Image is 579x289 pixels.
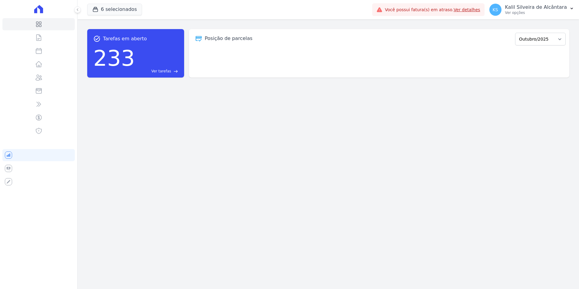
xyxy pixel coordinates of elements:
span: Tarefas em aberto [103,35,147,42]
span: task_alt [93,35,101,42]
span: KS [493,8,498,12]
div: Posição de parcelas [205,35,253,42]
button: 6 selecionados [87,4,142,15]
p: Ver opções [505,10,567,15]
div: 233 [93,42,135,74]
span: east [174,69,178,74]
button: KS Kalil Silveira de Alcântara Ver opções [485,1,579,18]
a: Ver tarefas east [137,68,178,74]
span: Ver tarefas [151,68,171,74]
span: Você possui fatura(s) em atraso. [385,7,480,13]
p: Kalil Silveira de Alcântara [505,4,567,10]
a: Ver detalhes [454,7,480,12]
